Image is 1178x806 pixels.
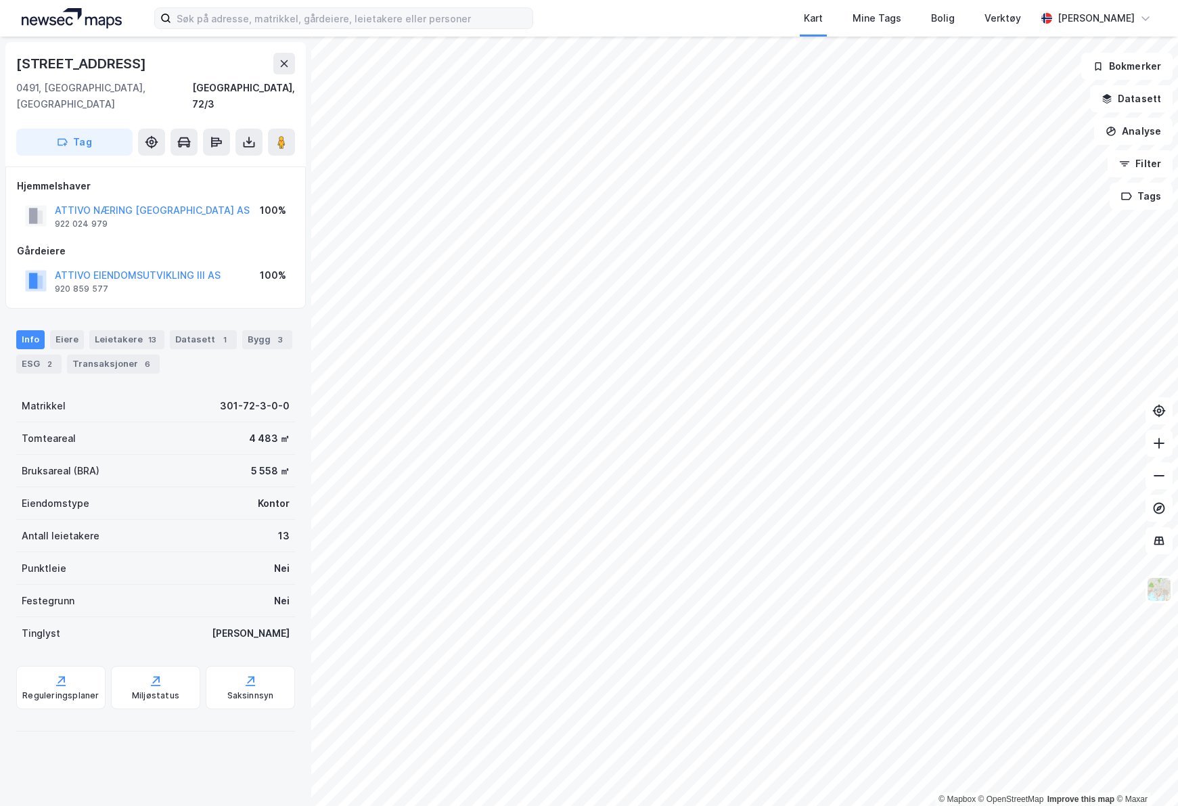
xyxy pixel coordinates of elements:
div: Info [16,330,45,349]
div: Bygg [242,330,292,349]
div: Eiendomstype [22,495,89,512]
div: 2 [43,357,56,371]
div: [STREET_ADDRESS] [16,53,149,74]
div: Leietakere [89,330,164,349]
img: Z [1146,577,1172,602]
button: Filter [1108,150,1173,177]
div: [PERSON_NAME] [212,625,290,642]
div: Kontrollprogram for chat [1110,741,1178,806]
div: Antall leietakere [22,528,99,544]
button: Tag [16,129,133,156]
div: Reguleringsplaner [22,690,99,701]
div: Nei [274,593,290,609]
div: [GEOGRAPHIC_DATA], 72/3 [192,80,295,112]
a: OpenStreetMap [978,794,1044,804]
div: Tomteareal [22,430,76,447]
div: 922 024 979 [55,219,108,229]
div: Tinglyst [22,625,60,642]
div: Miljøstatus [132,690,179,701]
div: Punktleie [22,560,66,577]
div: Eiere [50,330,84,349]
div: Bruksareal (BRA) [22,463,99,479]
div: Verktøy [984,10,1021,26]
div: Hjemmelshaver [17,178,294,194]
button: Analyse [1094,118,1173,145]
div: Nei [274,560,290,577]
div: ESG [16,355,62,374]
div: Saksinnsyn [227,690,274,701]
div: Kart [804,10,823,26]
div: 13 [278,528,290,544]
div: 100% [260,267,286,284]
div: 4 483 ㎡ [249,430,290,447]
div: Datasett [170,330,237,349]
div: 13 [145,333,159,346]
iframe: Chat Widget [1110,741,1178,806]
div: 100% [260,202,286,219]
div: 0491, [GEOGRAPHIC_DATA], [GEOGRAPHIC_DATA] [16,80,192,112]
div: 5 558 ㎡ [251,463,290,479]
input: Søk på adresse, matrikkel, gårdeiere, leietakere eller personer [171,8,533,28]
div: 1 [218,333,231,346]
div: 301-72-3-0-0 [220,398,290,414]
a: Improve this map [1047,794,1114,804]
div: Festegrunn [22,593,74,609]
div: Matrikkel [22,398,66,414]
div: 920 859 577 [55,284,108,294]
div: Bolig [931,10,955,26]
div: [PERSON_NAME] [1058,10,1135,26]
div: Mine Tags [853,10,901,26]
div: 6 [141,357,154,371]
button: Datasett [1090,85,1173,112]
div: Kontor [258,495,290,512]
a: Mapbox [938,794,976,804]
div: 3 [273,333,287,346]
div: Gårdeiere [17,243,294,259]
button: Tags [1110,183,1173,210]
img: logo.a4113a55bc3d86da70a041830d287a7e.svg [22,8,122,28]
div: Transaksjoner [67,355,160,374]
button: Bokmerker [1081,53,1173,80]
